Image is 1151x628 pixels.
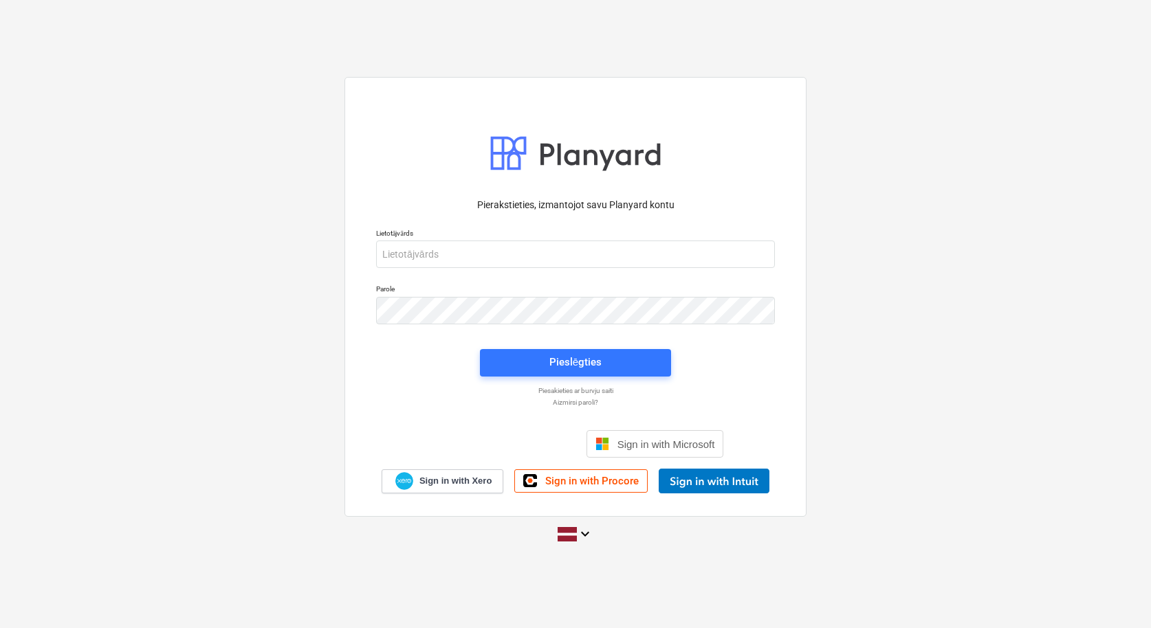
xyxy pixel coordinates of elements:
button: Pieslēgties [480,349,671,377]
a: Sign in with Xero [382,469,504,493]
iframe: Poga Pierakstīties ar Google kontu [421,429,582,459]
div: Pierakstīties ar Google kontu (tiks atvērta jauna cilne) [428,429,575,459]
a: Aizmirsi paroli? [369,398,782,407]
input: Lietotājvārds [376,240,775,268]
span: Sign in with Procore [545,475,639,487]
div: Pieslēgties [549,353,602,371]
p: Lietotājvārds [376,229,775,240]
p: Parole [376,284,775,296]
span: Sign in with Microsoft [617,438,715,450]
span: Sign in with Xero [419,475,492,487]
a: Piesakieties ar burvju saiti [369,386,782,395]
p: Pierakstieties, izmantojot savu Planyard kontu [376,198,775,212]
a: Sign in with Procore [514,469,648,493]
img: Xero logo [395,472,413,491]
i: keyboard_arrow_down [577,526,593,542]
img: Microsoft logo [595,437,609,451]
